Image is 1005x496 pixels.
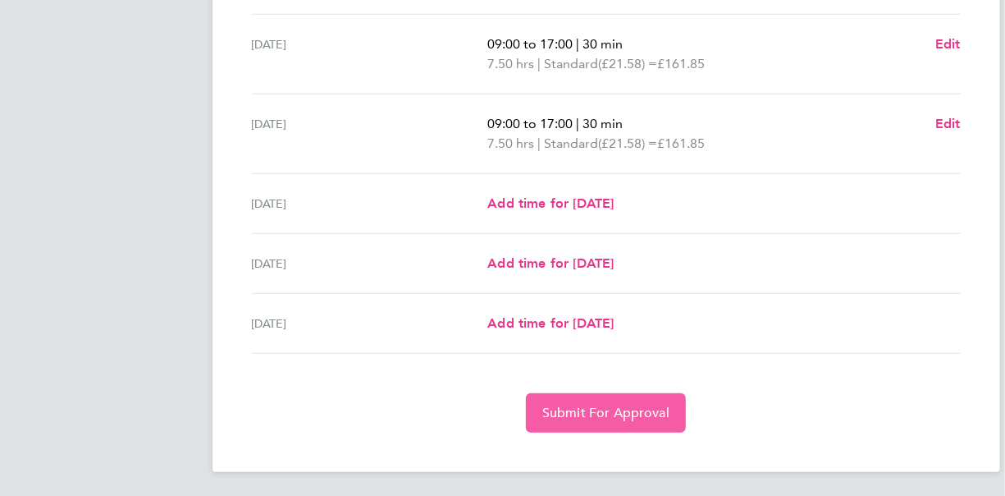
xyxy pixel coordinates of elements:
span: | [576,36,579,52]
span: Standard [544,134,598,154]
span: £161.85 [657,56,705,71]
a: Add time for [DATE] [487,254,614,273]
span: Submit For Approval [542,405,669,421]
span: Add time for [DATE] [487,315,614,331]
span: (£21.58) = [598,56,657,71]
div: [DATE] [252,34,488,74]
span: Edit [935,36,961,52]
span: Add time for [DATE] [487,195,614,211]
a: Add time for [DATE] [487,314,614,333]
a: Edit [935,114,961,134]
span: £161.85 [657,135,705,151]
span: 30 min [582,116,623,131]
span: 09:00 to 17:00 [487,116,573,131]
div: [DATE] [252,254,488,273]
div: [DATE] [252,114,488,154]
span: 30 min [582,36,623,52]
span: (£21.58) = [598,135,657,151]
div: [DATE] [252,194,488,214]
div: [DATE] [252,314,488,333]
span: | [576,116,579,131]
span: Standard [544,54,598,74]
span: Edit [935,116,961,131]
a: Add time for [DATE] [487,194,614,214]
span: 7.50 hrs [487,56,534,71]
span: Add time for [DATE] [487,255,614,271]
span: | [537,135,541,151]
button: Submit For Approval [526,393,686,433]
span: | [537,56,541,71]
span: 7.50 hrs [487,135,534,151]
span: 09:00 to 17:00 [487,36,573,52]
a: Edit [935,34,961,54]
